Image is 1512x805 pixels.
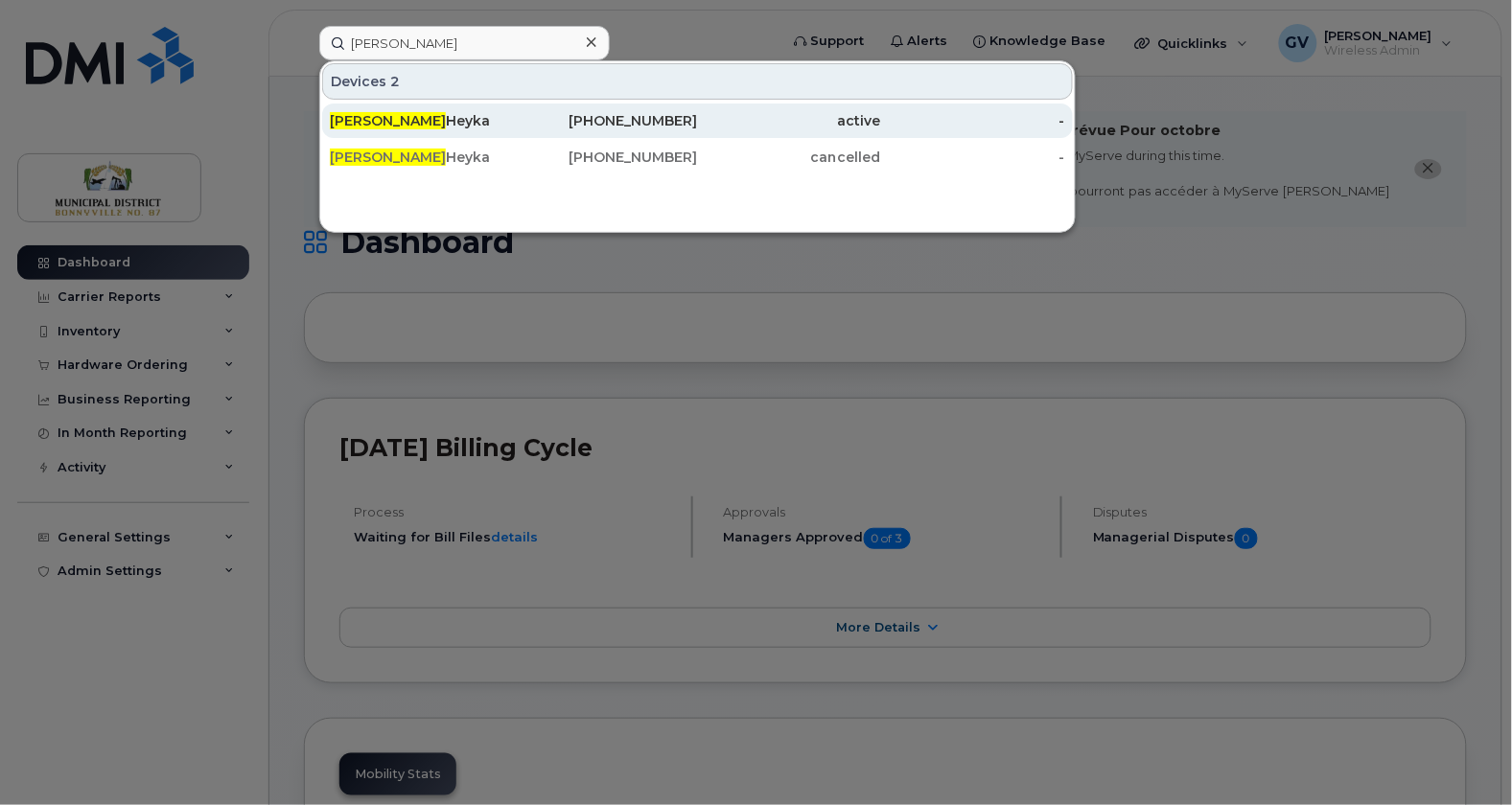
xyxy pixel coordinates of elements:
[881,111,1065,130] div: -
[330,111,514,130] div: Heyka
[697,111,881,130] div: active
[330,149,446,166] span: [PERSON_NAME]
[881,148,1065,167] div: -
[330,112,446,129] span: [PERSON_NAME]
[514,148,698,167] div: [PHONE_NUMBER]
[322,140,1073,174] a: [PERSON_NAME]Heyka[PHONE_NUMBER]cancelled-
[697,148,881,167] div: cancelled
[390,72,400,91] span: 2
[330,148,514,167] div: Heyka
[514,111,698,130] div: [PHONE_NUMBER]
[322,63,1073,100] div: Devices
[322,103,1073,138] a: [PERSON_NAME]Heyka[PHONE_NUMBER]active-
